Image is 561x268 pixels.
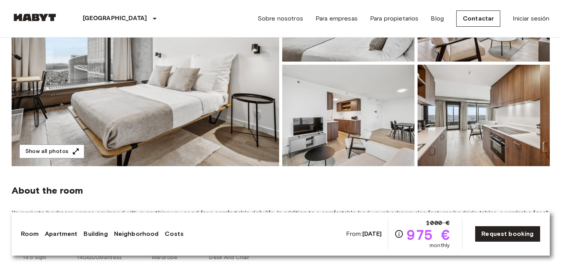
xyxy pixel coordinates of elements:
[394,229,404,239] svg: Check cost overview for full price breakdown. Please note that discounts apply to new joiners onl...
[19,144,84,159] button: Show all photos
[513,14,549,23] a: Iniciar sesión
[209,254,249,261] span: Desk And Chair
[346,230,382,238] span: From:
[257,14,303,23] a: Sobre nosotros
[370,14,419,23] a: Para propietarios
[12,209,550,226] span: Your private bedroom comes equipped with everything you need for a comfortable daily life. In add...
[12,185,550,196] span: About the room
[418,65,550,166] img: Picture of unit BE-23-003-063-002
[431,14,444,23] a: Blog
[165,229,184,239] a: Costs
[282,65,414,166] img: Picture of unit BE-23-003-063-002
[114,229,159,239] a: Neighborhood
[77,254,122,261] span: 140x200Mattress
[12,14,58,21] img: Habyt
[475,226,540,242] a: Request booking
[152,254,177,261] span: Wardrobe
[426,218,450,228] span: 1000 €
[456,10,500,27] a: Contactar
[21,229,39,239] a: Room
[315,14,358,23] a: Para empresas
[23,254,46,261] span: 14.5 Sqm
[84,229,107,239] a: Building
[362,230,382,237] b: [DATE]
[430,242,450,249] span: monthly
[45,229,77,239] a: Apartment
[407,228,450,242] span: 975 €
[83,14,147,23] p: [GEOGRAPHIC_DATA]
